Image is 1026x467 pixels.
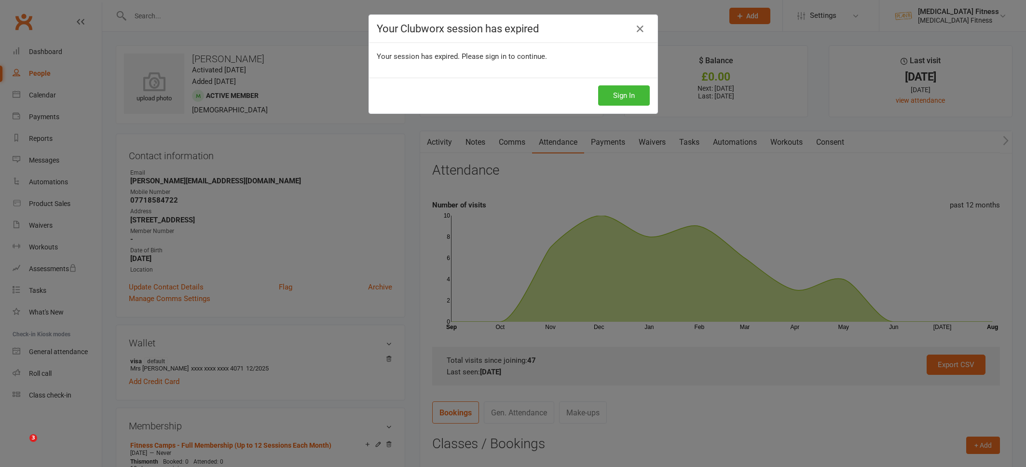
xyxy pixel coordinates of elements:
button: Sign In [598,85,650,106]
h4: Your Clubworx session has expired [377,23,650,35]
iframe: Intercom live chat [10,434,33,457]
span: Your session has expired. Please sign in to continue. [377,52,547,61]
span: 3 [29,434,37,442]
a: Close [632,21,648,37]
